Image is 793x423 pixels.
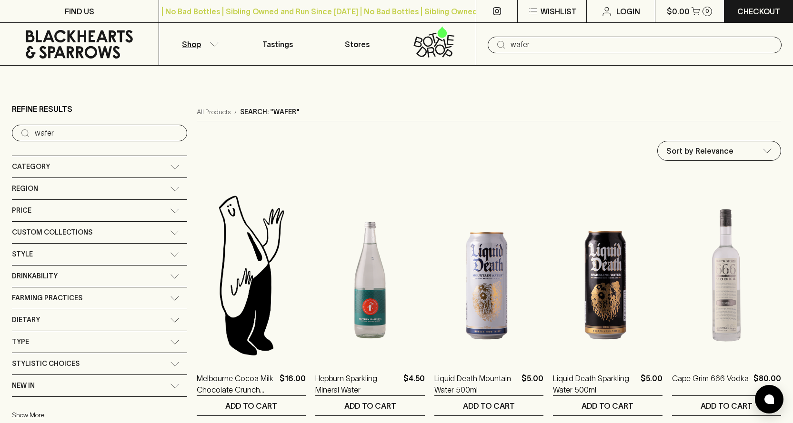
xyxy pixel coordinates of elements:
span: Dietary [12,314,40,326]
div: Region [12,178,187,199]
a: Melbourne Cocoa Milk Chocolate Crunch Wafer 110g [197,373,276,395]
p: ADD TO CART [701,400,753,412]
img: Cape Grim 666 Vodka [672,192,781,358]
button: ADD TO CART [197,396,306,415]
a: Liquid Death Sparkling Water 500ml [553,373,636,395]
span: Farming Practices [12,292,82,304]
a: Tastings [238,23,317,65]
img: Blackhearts & Sparrows Man [197,192,306,358]
input: Try “Pinot noir” [35,126,180,141]
div: Type [12,331,187,353]
div: Custom Collections [12,222,187,243]
span: New In [12,380,35,392]
p: 0 [705,9,709,14]
p: $80.00 [753,373,781,395]
img: Liquid Death Mountain Water 500ml [434,192,543,358]
p: ADD TO CART [225,400,277,412]
div: Drinkability [12,266,187,287]
p: ADD TO CART [582,400,633,412]
img: bubble-icon [764,394,774,404]
p: FIND US [65,6,94,17]
p: Refine Results [12,103,72,115]
p: › [234,107,236,117]
button: ADD TO CART [434,396,543,415]
p: $5.00 [641,373,663,395]
div: Sort by Relevance [658,141,781,160]
a: All Products [197,107,231,117]
a: Cape Grim 666 Vodka [672,373,749,395]
p: $4.50 [403,373,425,395]
p: $5.00 [522,373,543,395]
div: Category [12,156,187,177]
a: Stores [318,23,397,65]
span: Stylistic Choices [12,358,80,370]
button: ADD TO CART [315,396,424,415]
p: Stores [345,39,370,50]
div: Stylistic Choices [12,353,187,374]
button: Shop [159,23,238,65]
div: New In [12,375,187,396]
p: Checkout [737,6,780,17]
img: Liquid Death Sparkling Water 500ml [553,192,662,358]
p: Tastings [262,39,293,50]
span: Style [12,248,33,260]
p: ADD TO CART [344,400,396,412]
div: Price [12,200,187,221]
p: $16.00 [280,373,306,395]
img: Hepburn Sparkling Mineral Water [315,192,424,358]
p: $0.00 [667,6,690,17]
div: Farming Practices [12,287,187,309]
p: Sort by Relevance [666,145,733,157]
button: ADD TO CART [672,396,781,415]
span: Region [12,183,38,195]
span: Price [12,205,31,216]
p: Search: "wafer" [240,107,300,117]
p: ADD TO CART [463,400,515,412]
div: Style [12,244,187,265]
a: Hepburn Sparkling Mineral Water [315,373,399,395]
p: Login [616,6,640,17]
span: Drinkability [12,270,58,282]
button: ADD TO CART [553,396,662,415]
p: Wishlist [541,6,577,17]
p: Shop [182,39,201,50]
span: Category [12,161,50,173]
span: Type [12,336,29,348]
input: Try "Pinot noir" [511,37,774,52]
div: Dietary [12,309,187,331]
span: Custom Collections [12,226,92,238]
a: Liquid Death Mountain Water 500ml [434,373,518,395]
